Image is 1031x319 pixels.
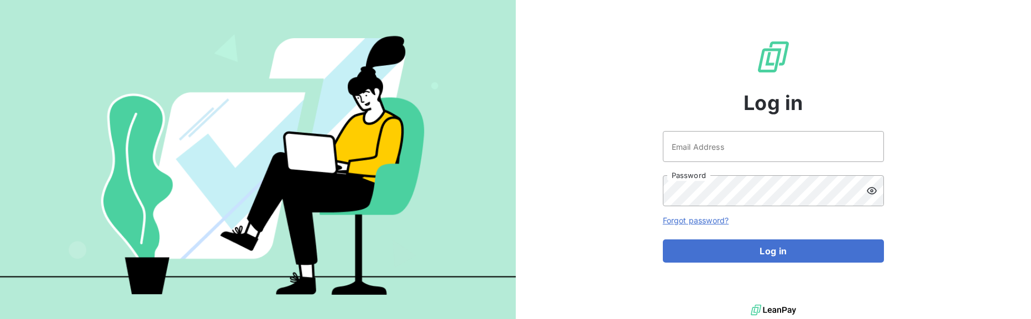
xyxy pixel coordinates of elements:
span: Log in [744,88,803,118]
img: LeanPay Logo [756,39,791,75]
button: Log in [663,239,884,263]
a: Forgot password? [663,216,729,225]
input: placeholder [663,131,884,162]
img: logo [751,302,796,318]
